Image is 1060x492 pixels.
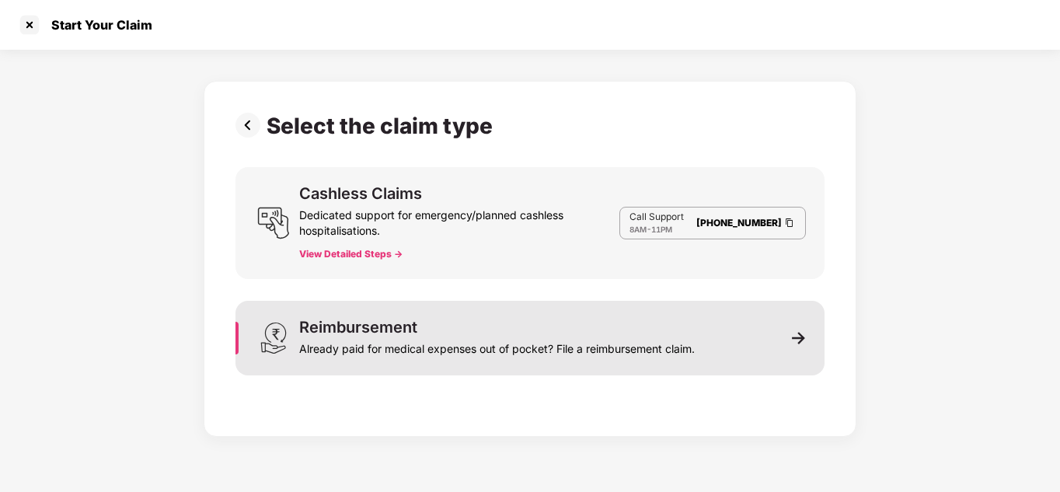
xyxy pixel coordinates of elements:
[299,335,695,357] div: Already paid for medical expenses out of pocket? File a reimbursement claim.
[257,322,290,354] img: svg+xml;base64,PHN2ZyB3aWR0aD0iMjQiIGhlaWdodD0iMzEiIHZpZXdCb3g9IjAgMCAyNCAzMSIgZmlsbD0ibm9uZSIgeG...
[42,17,152,33] div: Start Your Claim
[696,217,782,229] a: [PHONE_NUMBER]
[299,186,422,201] div: Cashless Claims
[267,113,499,139] div: Select the claim type
[629,211,684,223] p: Call Support
[299,248,403,260] button: View Detailed Steps ->
[629,223,684,236] div: -
[783,216,796,229] img: Clipboard Icon
[299,319,417,335] div: Reimbursement
[257,207,290,239] img: svg+xml;base64,PHN2ZyB3aWR0aD0iMjQiIGhlaWdodD0iMjUiIHZpZXdCb3g9IjAgMCAyNCAyNSIgZmlsbD0ibm9uZSIgeG...
[235,113,267,138] img: svg+xml;base64,PHN2ZyBpZD0iUHJldi0zMngzMiIgeG1sbnM9Imh0dHA6Ly93d3cudzMub3JnLzIwMDAvc3ZnIiB3aWR0aD...
[299,201,619,239] div: Dedicated support for emergency/planned cashless hospitalisations.
[651,225,672,234] span: 11PM
[792,331,806,345] img: svg+xml;base64,PHN2ZyB3aWR0aD0iMTEiIGhlaWdodD0iMTEiIHZpZXdCb3g9IjAgMCAxMSAxMSIgZmlsbD0ibm9uZSIgeG...
[629,225,647,234] span: 8AM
